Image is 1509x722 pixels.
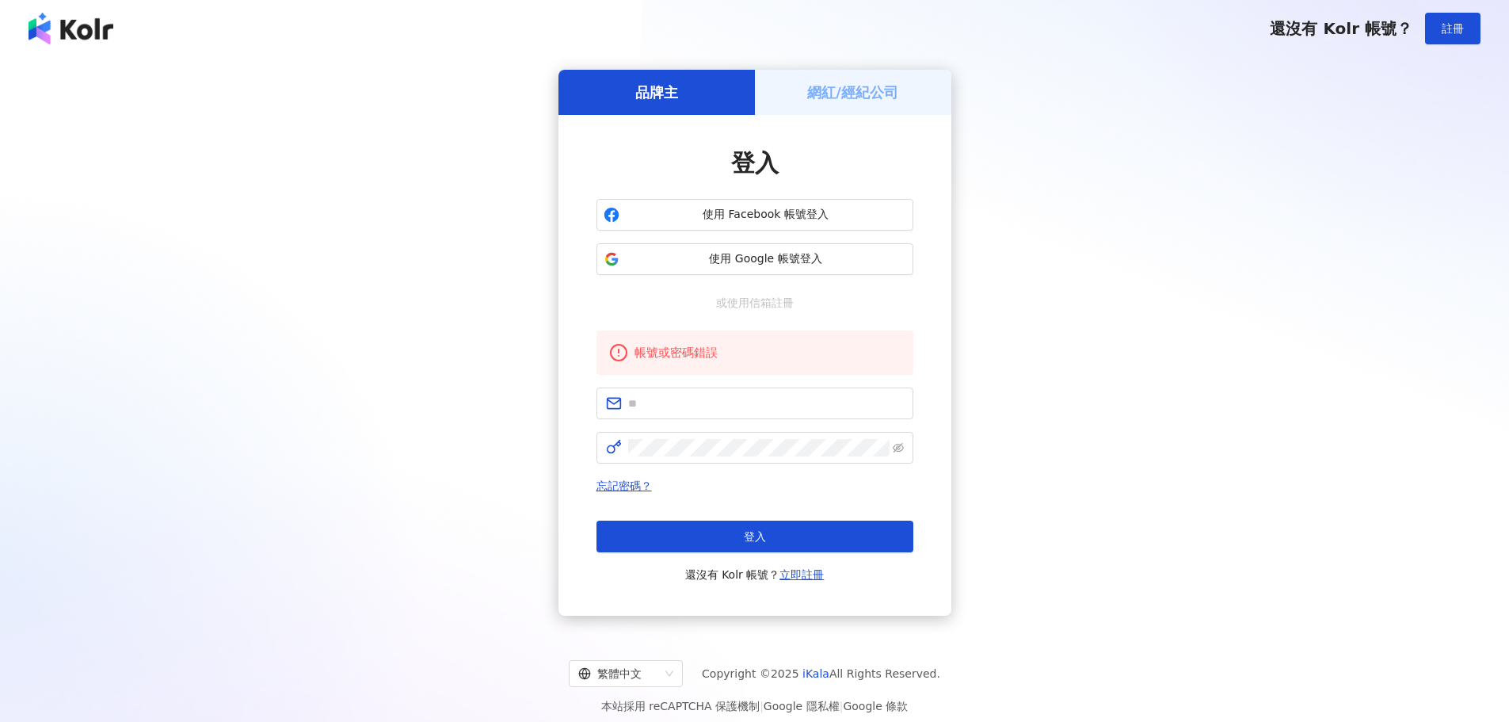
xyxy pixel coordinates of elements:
span: 本站採用 reCAPTCHA 保護機制 [601,697,908,716]
span: 註冊 [1442,22,1464,35]
span: 使用 Google 帳號登入 [626,251,906,267]
button: 登入 [596,521,913,552]
a: 立即註冊 [779,568,824,581]
button: 使用 Google 帳號登入 [596,243,913,275]
span: 使用 Facebook 帳號登入 [626,207,906,223]
span: 登入 [744,530,766,543]
a: 忘記密碼？ [596,479,652,492]
h5: 網紅/經紀公司 [807,82,898,102]
button: 使用 Facebook 帳號登入 [596,199,913,231]
span: 還沒有 Kolr 帳號？ [685,565,825,584]
span: Copyright © 2025 All Rights Reserved. [702,664,940,683]
span: | [840,700,844,712]
a: iKala [802,667,829,680]
span: 還沒有 Kolr 帳號？ [1270,19,1412,38]
span: eye-invisible [893,442,904,453]
button: 註冊 [1425,13,1480,44]
div: 繁體中文 [578,661,659,686]
a: Google 隱私權 [764,700,840,712]
span: 或使用信箱註冊 [705,294,805,311]
span: 登入 [731,149,779,177]
img: logo [29,13,113,44]
h5: 品牌主 [635,82,678,102]
div: 帳號或密碼錯誤 [634,343,901,362]
a: Google 條款 [843,700,908,712]
span: | [760,700,764,712]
